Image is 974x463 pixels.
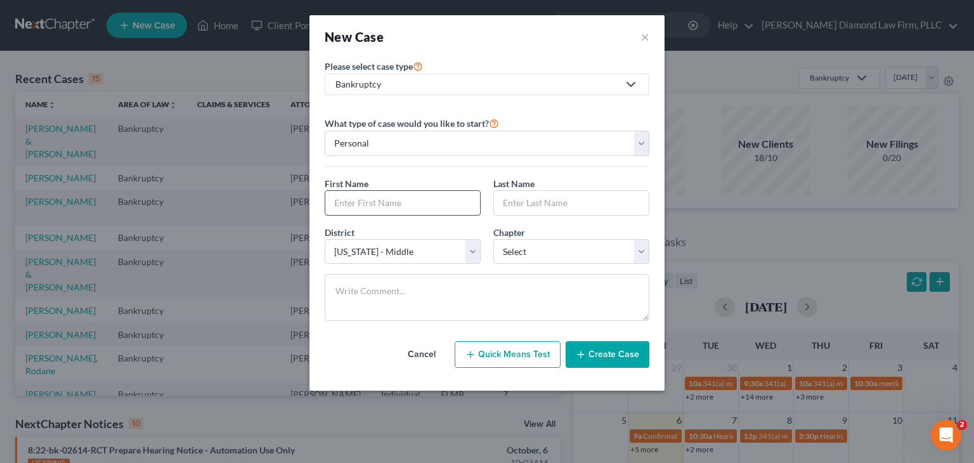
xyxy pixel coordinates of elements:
span: District [325,227,354,238]
button: × [640,28,649,46]
strong: New Case [325,29,384,44]
button: Cancel [394,342,450,367]
div: Bankruptcy [335,78,618,91]
iframe: Intercom live chat [931,420,961,450]
span: Last Name [493,178,535,189]
span: Chapter [493,227,525,238]
button: Create Case [566,341,649,368]
input: Enter Last Name [494,191,649,215]
span: Please select case type [325,61,413,72]
input: Enter First Name [325,191,480,215]
button: Quick Means Test [455,341,561,368]
label: What type of case would you like to start? [325,115,499,131]
span: First Name [325,178,368,189]
span: 2 [957,420,967,430]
